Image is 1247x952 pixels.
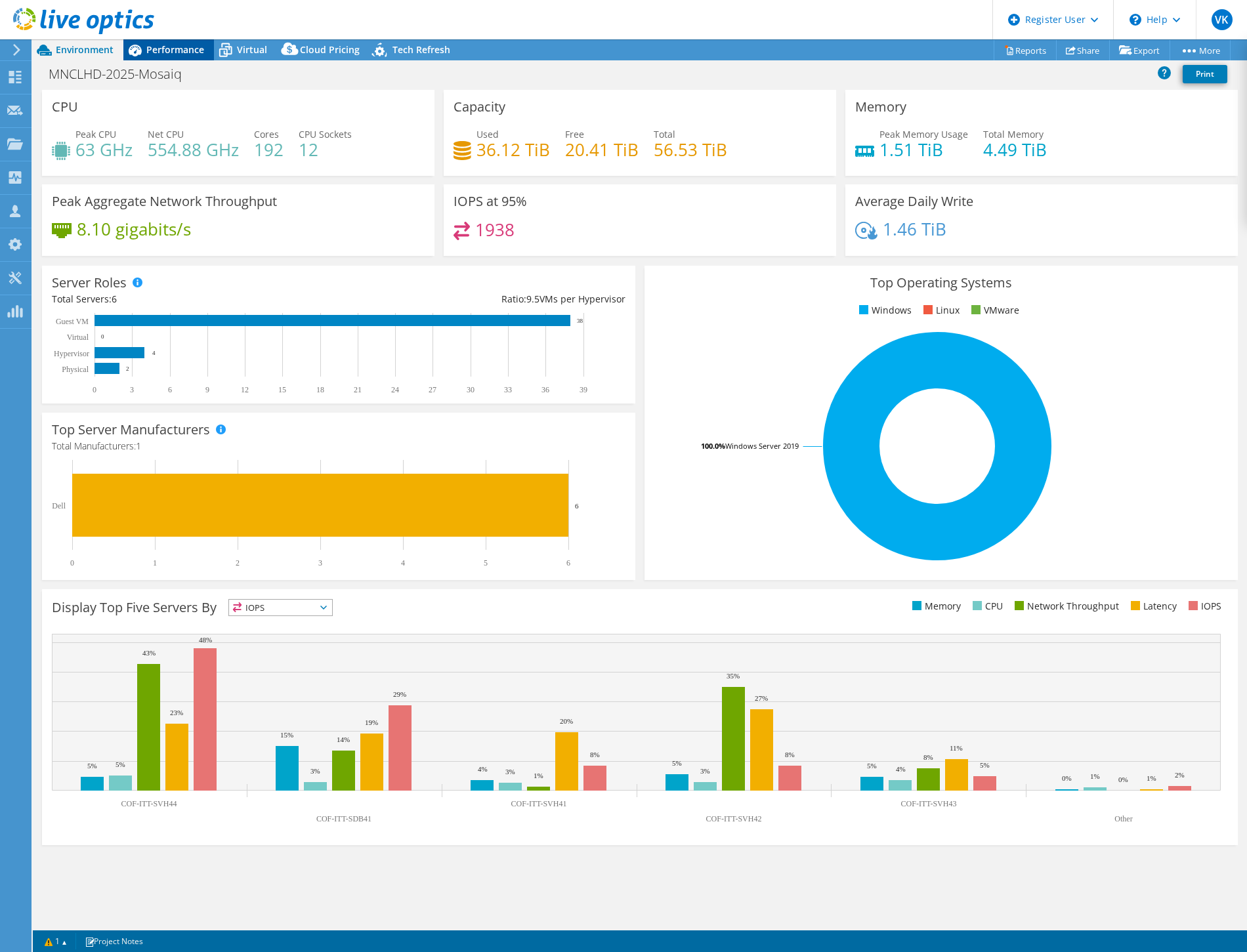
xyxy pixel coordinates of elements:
[229,600,332,615] span: IOPS
[75,128,116,140] span: Peak CPU
[1212,9,1233,30] span: VK
[199,636,212,644] text: 48%
[56,317,89,326] text: Guest VM
[511,799,567,808] text: COF-ITT-SVH41
[923,753,933,761] text: 8%
[654,276,1228,290] h3: Top Operating Systems
[43,67,202,81] h1: MNCLHD-2025-Mosaiq
[968,303,1019,318] li: VMware
[526,293,539,305] span: 9.5
[393,690,406,698] text: 29%
[75,142,133,157] h4: 63 GHz
[706,814,762,823] text: COF-ITT-SVH42
[136,440,141,452] span: 1
[454,194,527,209] h3: IOPS at 95%
[148,128,184,140] span: Net CPU
[429,385,436,394] text: 27
[280,731,293,739] text: 15%
[577,318,583,324] text: 38
[237,43,267,56] span: Virtual
[1147,774,1156,782] text: 1%
[299,128,352,140] span: CPU Sockets
[654,128,675,140] span: Total
[1128,599,1177,613] li: Latency
[785,751,795,758] text: 8%
[236,558,240,568] text: 2
[52,423,210,437] h3: Top Server Manufacturers
[318,558,322,568] text: 3
[920,303,960,318] li: Linux
[654,142,727,157] h4: 56.53 TiB
[339,292,625,306] div: Ratio: VMs per Hypervisor
[475,222,515,237] h4: 1938
[401,558,405,568] text: 4
[1090,772,1100,780] text: 1%
[983,142,1047,157] h4: 4.49 TiB
[52,100,78,114] h3: CPU
[300,43,360,56] span: Cloud Pricing
[75,933,152,949] a: Project Notes
[565,128,584,140] span: Free
[337,735,350,743] text: 14%
[87,762,97,770] text: 5%
[701,441,725,451] tspan: 100.0%
[146,43,204,56] span: Performance
[93,385,96,394] text: 0
[575,502,579,510] text: 6
[883,222,946,236] h4: 1.46 TiB
[52,194,277,209] h3: Peak Aggregate Network Throughput
[116,760,125,768] text: 5%
[855,100,906,114] h3: Memory
[152,350,156,356] text: 4
[101,333,104,340] text: 0
[565,142,639,157] h4: 20.41 TiB
[153,558,157,568] text: 1
[1062,774,1072,782] text: 0%
[54,349,89,358] text: Hypervisor
[254,142,284,157] h4: 192
[52,439,625,453] h4: Total Manufacturers:
[980,761,990,769] text: 5%
[52,276,127,290] h3: Server Roles
[310,767,320,775] text: 3%
[580,385,587,394] text: 39
[478,765,488,773] text: 4%
[1185,599,1221,613] li: IOPS
[476,142,550,157] h4: 36.12 TiB
[454,100,505,114] h3: Capacity
[1109,40,1170,60] a: Export
[62,365,89,374] text: Physical
[909,599,961,613] li: Memory
[126,365,129,372] text: 2
[994,40,1057,60] a: Reports
[983,128,1044,140] span: Total Memory
[254,128,279,140] span: Cores
[205,385,209,394] text: 9
[148,142,239,157] h4: 554.88 GHz
[879,142,968,157] h4: 1.51 TiB
[590,751,600,758] text: 8%
[1183,65,1227,83] a: Print
[67,333,89,342] text: Virtual
[896,765,906,773] text: 4%
[1011,599,1119,613] li: Network Throughput
[541,385,549,394] text: 36
[142,649,156,657] text: 43%
[1056,40,1110,60] a: Share
[950,744,963,752] text: 11%
[56,43,114,56] span: Environment
[467,385,475,394] text: 30
[566,558,570,568] text: 6
[52,292,339,306] div: Total Servers:
[241,385,249,394] text: 12
[856,303,912,318] li: Windows
[560,717,573,725] text: 20%
[170,709,183,716] text: 23%
[700,767,710,775] text: 3%
[391,385,399,394] text: 24
[278,385,286,394] text: 15
[1175,771,1185,779] text: 2%
[77,222,191,236] h4: 8.10 gigabits/s
[867,762,877,770] text: 5%
[727,672,740,680] text: 35%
